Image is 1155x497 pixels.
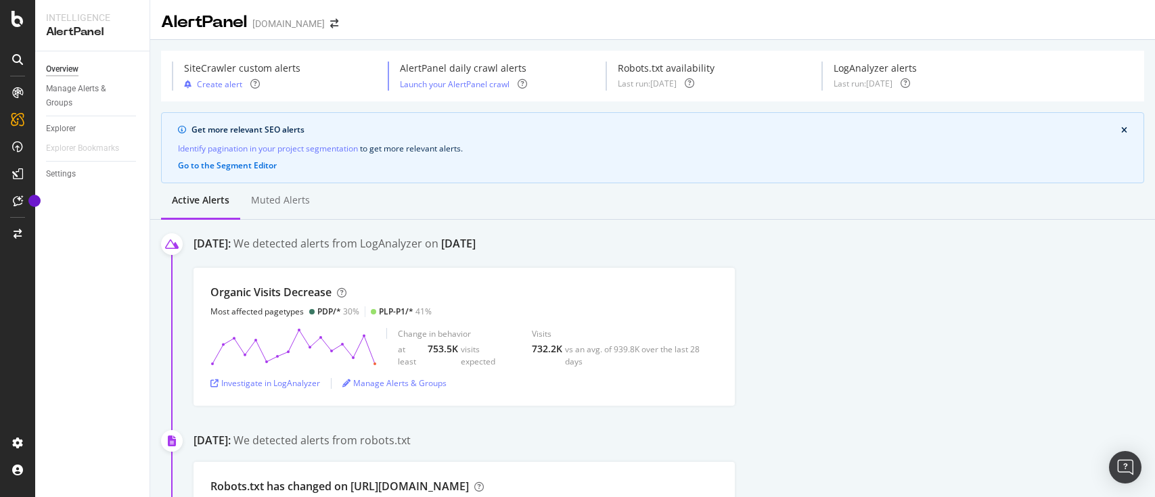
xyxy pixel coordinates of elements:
div: Manage Alerts & Groups [46,82,127,110]
div: 30% [317,306,359,317]
a: Manage Alerts & Groups [342,377,447,389]
div: Explorer [46,122,76,136]
div: Open Intercom Messenger [1109,451,1141,483]
a: Explorer [46,122,140,136]
a: Settings [46,167,140,181]
div: Overview [46,62,78,76]
div: [DATE]: [194,236,231,254]
div: AlertPanel [46,24,139,40]
div: Tooltip anchor [28,195,41,207]
div: Get more relevant SEO alerts [191,124,1121,136]
div: info banner [161,112,1144,183]
a: Identify pagination in your project segmentation [178,141,358,156]
div: Last run: [DATE] [834,78,892,89]
div: [DATE] [441,236,476,252]
div: at least [398,344,425,366]
div: We detected alerts from LogAnalyzer on [233,236,476,254]
div: arrow-right-arrow-left [330,19,338,28]
div: AlertPanel daily crawl alerts [400,62,527,75]
div: Robots.txt has changed on [URL][DOMAIN_NAME] [210,479,469,494]
div: Active alerts [172,193,229,207]
div: Change in behavior [398,328,516,339]
button: Go to the Segment Editor [178,161,277,170]
div: [DOMAIN_NAME] [252,17,325,30]
a: Manage Alerts & Groups [46,82,140,110]
a: Overview [46,62,140,76]
div: Robots.txt availability [618,62,715,75]
div: Visits [532,328,718,339]
div: visits expected [461,344,516,366]
div: [DATE]: [194,433,231,448]
button: Launch your AlertPanel crawl [400,78,509,91]
div: 753.5K [428,342,458,356]
div: PLP-P1/* [379,306,413,317]
button: close banner [1118,123,1131,138]
div: to get more relevant alerts . [178,141,1127,156]
div: Muted alerts [251,193,310,207]
div: 41% [379,306,432,317]
div: Explorer Bookmarks [46,141,119,156]
div: SiteCrawler custom alerts [184,62,300,75]
div: Organic Visits Decrease [210,285,332,300]
a: Launch your AlertPanel crawl [400,78,509,90]
div: vs an avg. of 939.8K over the last 28 days [565,344,718,366]
div: 732.2K [532,342,562,356]
a: Explorer Bookmarks [46,141,133,156]
a: Investigate in LogAnalyzer [210,377,320,389]
div: PDP/* [317,306,341,317]
div: Last run: [DATE] [618,78,677,89]
div: Settings [46,167,76,181]
button: Manage Alerts & Groups [342,373,447,394]
div: Most affected pagetypes [210,306,304,317]
button: Investigate in LogAnalyzer [210,373,320,394]
div: LogAnalyzer alerts [834,62,917,75]
div: Create alert [197,78,242,90]
div: We detected alerts from robots.txt [233,433,411,448]
div: Intelligence [46,11,139,24]
button: Create alert [184,78,242,91]
div: AlertPanel [161,11,247,34]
